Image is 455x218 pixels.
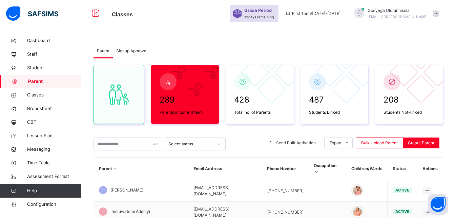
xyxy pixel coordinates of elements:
[244,7,272,14] span: Grace Period
[188,180,262,202] td: [EMAIL_ADDRESS][DOMAIN_NAME]
[428,194,448,215] button: Open asap
[94,158,188,180] th: Parent
[112,166,118,171] i: Sort in Ascending Order
[368,15,428,19] span: [EMAIL_ADDRESS][DOMAIN_NAME]
[234,109,285,115] span: Total no. of Parents
[27,37,81,44] span: Dashboard
[309,158,346,180] th: Occupation
[233,9,242,18] img: sticker-purple.71386a28dfed39d6af7621340158ba97.svg
[408,140,434,146] span: Create Parent
[346,158,388,180] th: Children/Wards
[384,109,434,115] span: Students Not-linked
[309,109,360,115] span: Students Linked
[347,7,442,20] div: GboyegaOlorunnisola
[28,78,81,85] span: Parent
[309,94,360,106] span: 487
[27,92,81,98] span: Classes
[395,188,409,193] span: active
[27,132,81,139] span: Lesson Plan
[276,140,316,146] span: Send Bulk Activation
[368,7,428,14] span: Gboyega Olorunnisola
[188,158,262,180] th: Email Address
[27,146,81,153] span: Messaging
[361,140,398,146] span: Bulk Upload Parent
[116,48,147,54] span: Signup Approval
[262,180,309,202] td: [PHONE_NUMBER]
[27,160,81,166] span: Time Table
[97,48,109,54] span: Parent
[388,158,417,180] th: Status
[27,187,81,194] span: Help
[262,158,309,180] th: Phone Number
[285,11,340,17] span: session/term information
[27,51,81,58] span: Staff
[6,6,58,21] img: safsims
[110,187,143,193] span: [PERSON_NAME]
[27,173,81,180] span: Assessment Format
[110,208,150,215] span: Ifeoluwatomi Adeniyi
[417,158,443,180] th: Actions
[27,119,81,126] span: CBT
[160,94,210,106] span: 289
[234,94,285,106] span: 428
[395,209,409,214] span: active
[160,109,210,115] span: Parents in current term
[27,201,81,208] span: Configuration
[27,65,81,71] span: Student
[314,169,319,174] i: Sort in Ascending Order
[168,141,213,147] div: Select status
[112,11,133,18] span: Classes
[384,94,434,106] span: 208
[244,15,274,19] span: 13 days remaining
[27,105,81,112] span: Broadsheet
[330,140,342,146] span: Export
